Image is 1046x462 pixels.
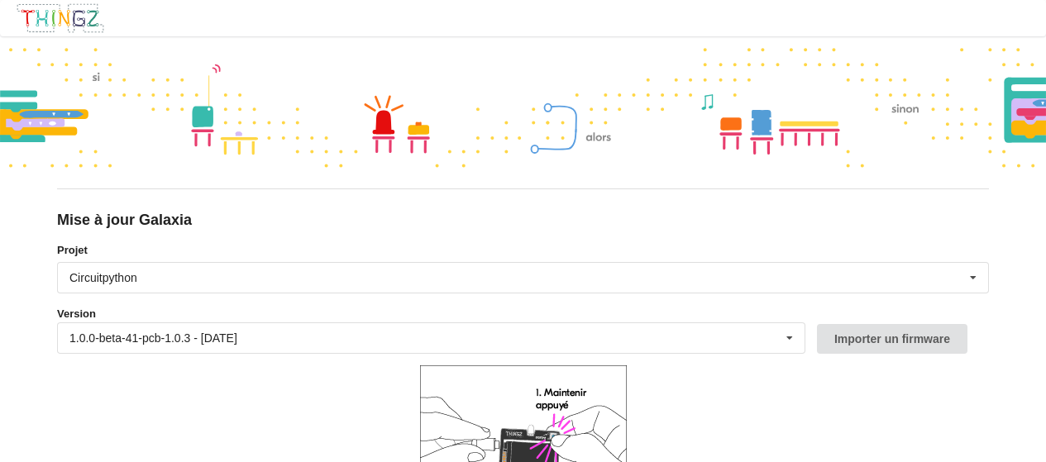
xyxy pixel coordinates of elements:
[57,306,96,322] label: Version
[69,272,137,283] div: Circuitpython
[57,242,989,259] label: Projet
[16,2,105,34] img: thingz_logo.png
[57,211,989,230] div: Mise à jour Galaxia
[817,324,967,354] button: Importer un firmware
[69,332,237,344] div: 1.0.0-beta-41-pcb-1.0.3 - [DATE]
